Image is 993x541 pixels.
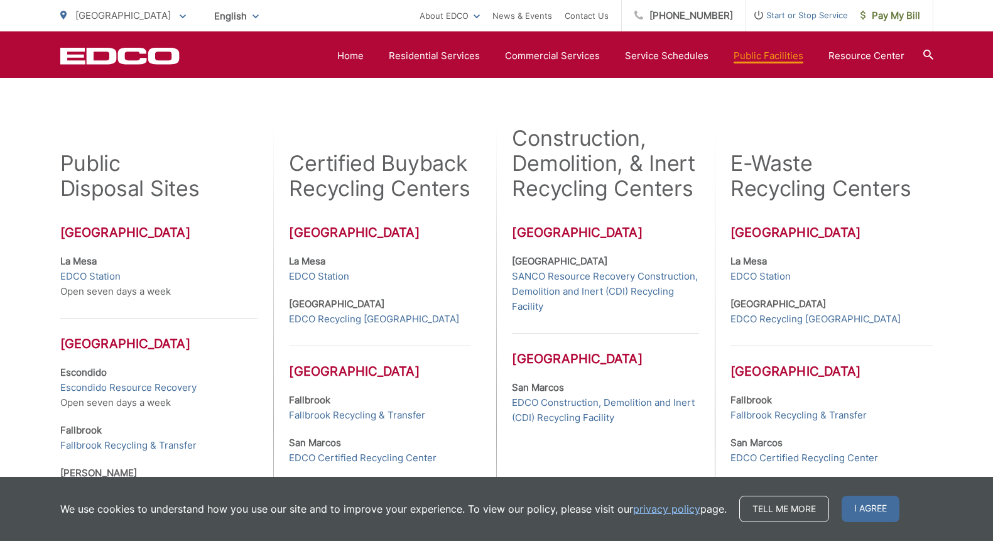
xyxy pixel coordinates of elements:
[289,394,330,406] strong: Fallbrook
[289,255,325,267] strong: La Mesa
[289,408,425,423] a: Fallbrook Recycling & Transfer
[60,225,258,240] h3: [GEOGRAPHIC_DATA]
[633,501,700,516] a: privacy policy
[730,225,933,240] h3: [GEOGRAPHIC_DATA]
[60,365,258,410] p: Open seven days a week
[512,395,698,425] a: EDCO Construction, Demolition and Inert (CDI) Recycling Facility
[205,5,268,27] span: English
[60,254,258,299] p: Open seven days a week
[60,255,97,267] strong: La Mesa
[730,451,878,466] a: EDCO Certified Recycling Center
[289,269,349,284] a: EDCO Station
[289,312,459,327] a: EDCO Recycling [GEOGRAPHIC_DATA]
[730,269,791,284] a: EDCO Station
[420,8,480,23] a: About EDCO
[512,126,698,201] h2: Construction, Demolition, & Inert Recycling Centers
[60,438,197,453] a: Fallbrook Recycling & Transfer
[730,394,772,406] strong: Fallbrook
[730,408,867,423] a: Fallbrook Recycling & Transfer
[565,8,609,23] a: Contact Us
[512,381,564,393] strong: San Marcos
[289,151,471,201] h2: Certified Buyback Recycling Centers
[828,48,904,63] a: Resource Center
[289,437,341,449] strong: San Marcos
[289,346,471,379] h3: [GEOGRAPHIC_DATA]
[289,225,471,240] h3: [GEOGRAPHIC_DATA]
[730,255,767,267] strong: La Mesa
[289,451,437,466] a: EDCO Certified Recycling Center
[860,8,920,23] span: Pay My Bill
[739,496,829,522] a: Tell me more
[60,151,200,201] h2: Public Disposal Sites
[60,269,121,284] a: EDCO Station
[625,48,708,63] a: Service Schedules
[289,298,384,310] strong: [GEOGRAPHIC_DATA]
[60,380,197,395] a: Escondido Resource Recovery
[60,424,102,436] strong: Fallbrook
[730,298,826,310] strong: [GEOGRAPHIC_DATA]
[730,437,783,449] strong: San Marcos
[337,48,364,63] a: Home
[512,225,698,240] h3: [GEOGRAPHIC_DATA]
[734,48,803,63] a: Public Facilities
[60,501,727,516] p: We use cookies to understand how you use our site and to improve your experience. To view our pol...
[512,333,698,366] h3: [GEOGRAPHIC_DATA]
[730,151,911,201] h2: E-Waste Recycling Centers
[60,467,137,479] strong: [PERSON_NAME]
[730,346,933,379] h3: [GEOGRAPHIC_DATA]
[730,312,901,327] a: EDCO Recycling [GEOGRAPHIC_DATA]
[75,9,171,21] span: [GEOGRAPHIC_DATA]
[389,48,480,63] a: Residential Services
[512,255,607,267] strong: [GEOGRAPHIC_DATA]
[60,318,258,351] h3: [GEOGRAPHIC_DATA]
[60,47,180,65] a: EDCD logo. Return to the homepage.
[492,8,552,23] a: News & Events
[60,366,107,378] strong: Escondido
[505,48,600,63] a: Commercial Services
[512,269,698,314] a: SANCO Resource Recovery Construction, Demolition and Inert (CDI) Recycling Facility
